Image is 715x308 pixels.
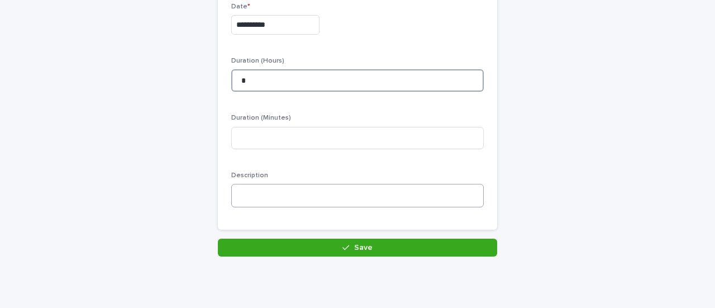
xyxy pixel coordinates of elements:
button: Save [218,239,497,257]
span: Duration (Hours) [231,58,284,64]
span: Save [354,244,373,252]
span: Duration (Minutes) [231,115,291,121]
span: Date [231,3,250,10]
span: Description [231,172,268,179]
